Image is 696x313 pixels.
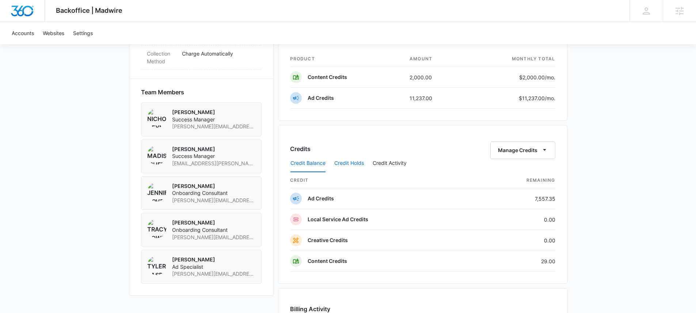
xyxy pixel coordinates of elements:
[172,152,255,160] span: Success Manager
[12,19,18,25] img: website_grey.svg
[81,43,123,48] div: Keywords by Traffic
[7,22,38,44] a: Accounts
[478,251,555,272] td: 29.00
[290,51,404,67] th: product
[28,43,65,48] div: Domain Overview
[519,94,555,102] p: $11,237.00
[172,146,255,153] p: [PERSON_NAME]
[141,45,262,70] div: Collection MethodCharge Automatically
[478,230,555,251] td: 0.00
[545,95,555,101] span: /mo.
[172,256,255,263] p: [PERSON_NAME]
[38,22,69,44] a: Websites
[466,51,555,67] th: monthly total
[334,155,364,172] button: Credit Holds
[545,74,555,80] span: /mo.
[404,51,466,67] th: amount
[20,12,36,18] div: v 4.0.25
[478,209,555,230] td: 0.00
[172,182,255,190] p: [PERSON_NAME]
[172,234,255,241] span: [PERSON_NAME][EMAIL_ADDRESS][PERSON_NAME][DOMAIN_NAME]
[290,155,326,172] button: Credit Balance
[172,189,255,197] span: Onboarding Consultant
[308,73,347,81] p: Content Credits
[147,50,176,65] dt: Collection Method
[308,94,334,102] p: Ad Credits
[308,237,348,244] p: Creative Credits
[478,188,555,209] td: 7,557.35
[373,155,407,172] button: Credit Activity
[404,67,466,88] td: 2,000.00
[172,116,255,123] span: Success Manager
[19,19,80,25] div: Domain: [DOMAIN_NAME]
[147,146,166,165] img: Madison Ruff
[147,219,166,238] img: Tracy Bowden
[12,12,18,18] img: logo_orange.svg
[69,22,97,44] a: Settings
[172,219,255,226] p: [PERSON_NAME]
[172,160,255,167] span: [EMAIL_ADDRESS][PERSON_NAME][DOMAIN_NAME]
[172,270,255,278] span: [PERSON_NAME][EMAIL_ADDRESS][PERSON_NAME][DOMAIN_NAME]
[182,50,256,57] p: Charge Automatically
[172,226,255,234] span: Onboarding Consultant
[172,197,255,204] span: [PERSON_NAME][EMAIL_ADDRESS][DOMAIN_NAME]
[290,144,311,153] h3: Credits
[290,173,478,188] th: credit
[308,195,334,202] p: Ad Credits
[490,142,555,159] button: Manage Credits
[73,42,79,48] img: tab_keywords_by_traffic_grey.svg
[172,123,255,130] span: [PERSON_NAME][EMAIL_ADDRESS][PERSON_NAME][DOMAIN_NAME]
[308,257,347,265] p: Content Credits
[147,182,166,201] img: Jennifer Cover
[478,173,555,188] th: Remaining
[172,109,255,116] p: [PERSON_NAME]
[147,256,166,275] img: Tyler Rasdon
[141,88,184,97] span: Team Members
[404,88,466,109] td: 11,237.00
[56,7,122,14] span: Backoffice | Madwire
[147,109,166,128] img: Nicholas Geymann
[20,42,26,48] img: tab_domain_overview_orange.svg
[172,263,255,271] span: Ad Specialist
[308,216,368,223] p: Local Service Ad Credits
[519,73,555,81] p: $2,000.00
